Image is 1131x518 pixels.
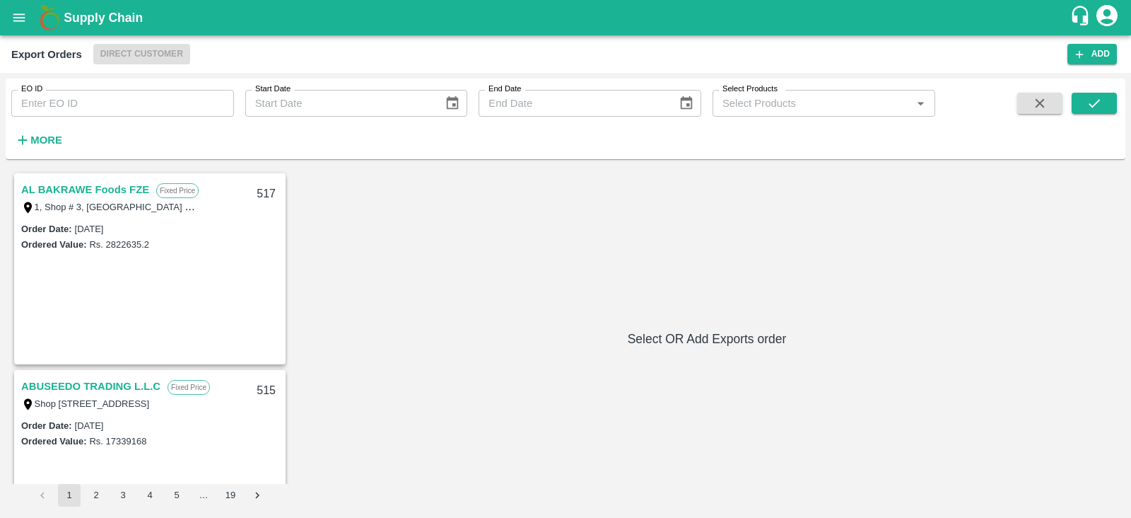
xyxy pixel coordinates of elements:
[911,94,930,113] button: Open
[255,84,291,95] label: Start Date
[168,380,210,395] p: Fixed Price
[294,329,1120,349] h6: Select OR Add Exports order
[139,484,161,507] button: Go to page 4
[192,489,215,502] div: …
[58,484,81,507] button: page 1
[89,239,149,250] label: Rs. 2822635.2
[722,84,778,95] label: Select Products
[11,128,66,152] button: More
[219,484,242,507] button: Go to page 19
[89,436,146,447] label: Rs. 17339168
[1094,3,1120,33] div: account of current user
[439,90,466,117] button: Choose date
[248,374,284,408] div: 515
[246,484,269,507] button: Go to next page
[165,484,188,507] button: Go to page 5
[30,134,62,146] strong: More
[35,4,64,32] img: logo
[21,84,42,95] label: EO ID
[717,94,908,113] input: Select Products
[1067,44,1117,64] button: Add
[479,90,667,117] input: End Date
[21,224,72,234] label: Order Date :
[11,90,234,117] input: Enter EO ID
[64,8,1070,28] a: Supply Chain
[673,90,700,117] button: Choose date
[75,420,104,431] label: [DATE]
[3,1,35,34] button: open drawer
[29,484,271,507] nav: pagination navigation
[85,484,107,507] button: Go to page 2
[21,420,72,431] label: Order Date :
[75,224,104,234] label: [DATE]
[248,178,284,211] div: 517
[112,484,134,507] button: Go to page 3
[1070,5,1094,30] div: customer-support
[64,11,143,25] b: Supply Chain
[35,398,150,409] label: Shop [STREET_ADDRESS]
[11,45,82,64] div: Export Orders
[21,436,86,447] label: Ordered Value:
[21,239,86,250] label: Ordered Value:
[21,180,149,199] a: AL BAKRAWE Foods FZE
[488,84,521,95] label: End Date
[156,183,199,198] p: Fixed Price
[245,90,433,117] input: Start Date
[35,201,459,212] label: 1, Shop # 3, [GEOGRAPHIC_DATA] – central fruits and vegetables market, , , , , [GEOGRAPHIC_DATA]
[21,377,160,396] a: ABUSEEDO TRADING L.L.C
